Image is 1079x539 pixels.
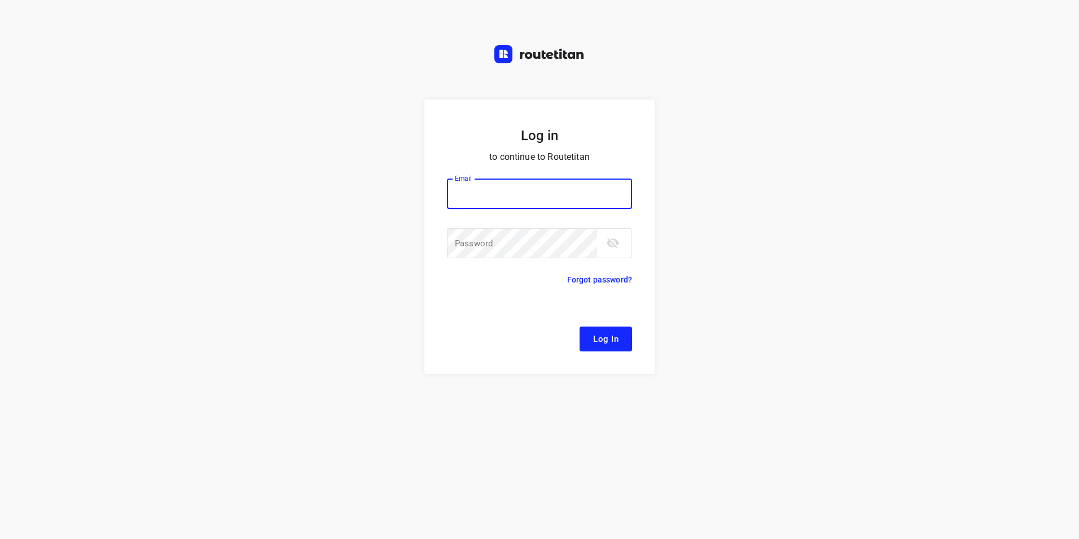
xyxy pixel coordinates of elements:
button: toggle password visibility [602,232,624,254]
button: Log In [580,327,632,351]
h5: Log in [447,127,632,145]
span: Log In [593,332,619,346]
img: Routetitan [494,45,585,63]
p: to continue to Routetitan [447,149,632,165]
p: Forgot password? [567,273,632,286]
